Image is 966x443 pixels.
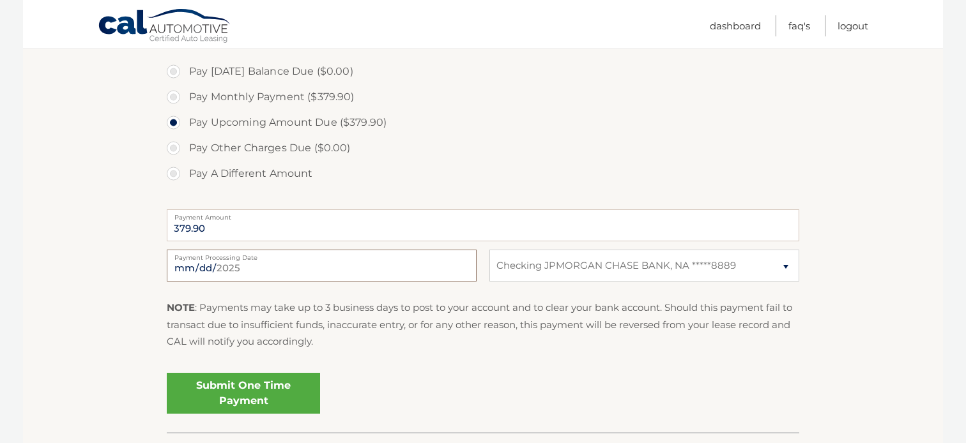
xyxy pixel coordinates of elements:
[710,15,761,36] a: Dashboard
[98,8,232,45] a: Cal Automotive
[167,84,799,110] label: Pay Monthly Payment ($379.90)
[167,161,799,186] label: Pay A Different Amount
[167,250,477,260] label: Payment Processing Date
[167,110,799,135] label: Pay Upcoming Amount Due ($379.90)
[167,209,799,220] label: Payment Amount
[838,15,868,36] a: Logout
[788,15,810,36] a: FAQ's
[167,301,195,313] strong: NOTE
[167,373,320,414] a: Submit One Time Payment
[167,209,799,241] input: Payment Amount
[167,135,799,161] label: Pay Other Charges Due ($0.00)
[167,299,799,350] p: : Payments may take up to 3 business days to post to your account and to clear your bank account....
[167,250,477,282] input: Payment Date
[167,59,799,84] label: Pay [DATE] Balance Due ($0.00)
